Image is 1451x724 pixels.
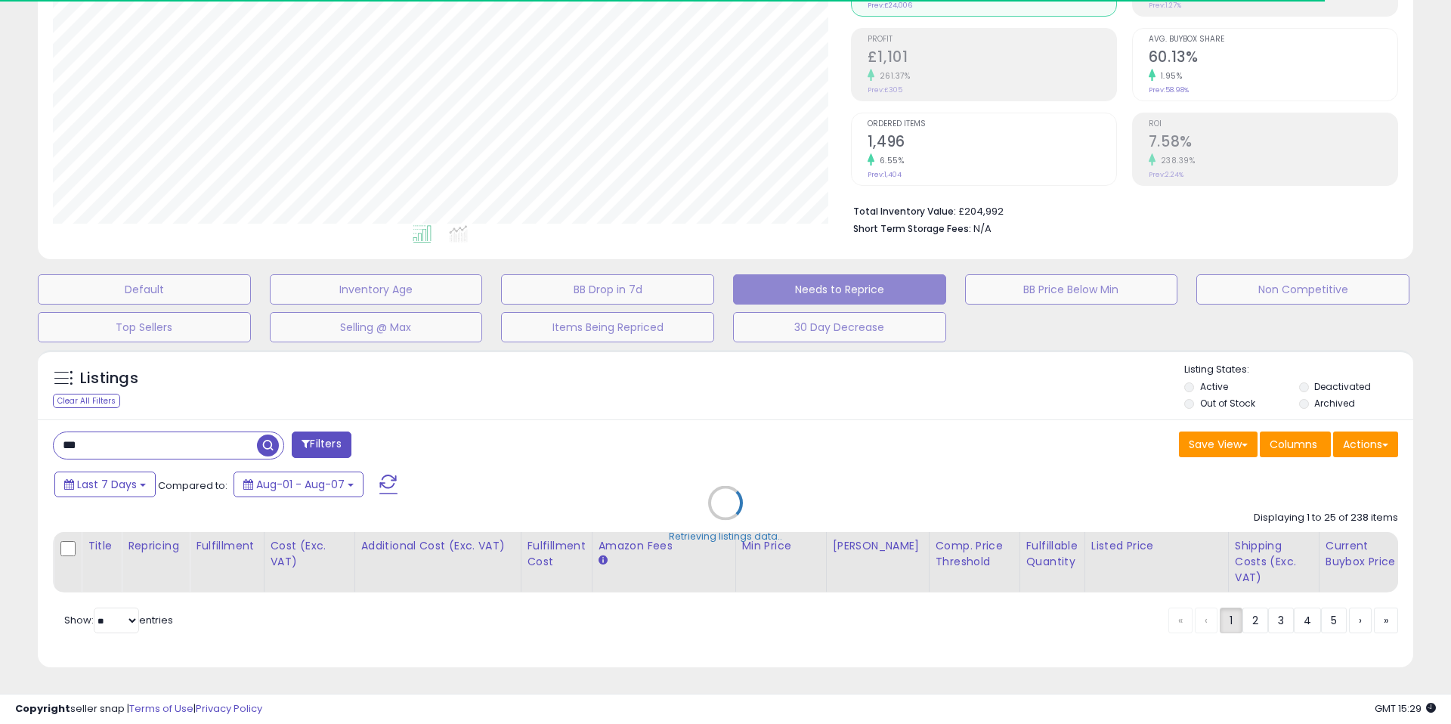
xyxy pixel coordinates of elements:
h2: 60.13% [1149,48,1397,69]
button: Non Competitive [1196,274,1409,305]
small: Prev: £24,006 [868,1,912,10]
button: Inventory Age [270,274,483,305]
small: Prev: 58.98% [1149,85,1189,94]
h2: 7.58% [1149,133,1397,153]
small: Prev: 1,404 [868,170,902,179]
h2: 1,496 [868,133,1116,153]
span: Ordered Items [868,120,1116,128]
small: 1.95% [1156,70,1183,82]
h2: £1,101 [868,48,1116,69]
strong: Copyright [15,701,70,716]
a: Privacy Policy [196,701,262,716]
small: 238.39% [1156,155,1196,166]
button: BB Drop in 7d [501,274,714,305]
a: Terms of Use [129,701,193,716]
small: Prev: £305 [868,85,902,94]
b: Total Inventory Value: [853,205,956,218]
small: Prev: 2.24% [1149,170,1183,179]
div: Retrieving listings data.. [669,529,782,543]
span: Profit [868,36,1116,44]
button: Items Being Repriced [501,312,714,342]
button: Default [38,274,251,305]
span: N/A [973,221,992,236]
small: Prev: 1.27% [1149,1,1181,10]
span: ROI [1149,120,1397,128]
button: BB Price Below Min [965,274,1178,305]
button: Top Sellers [38,312,251,342]
span: Avg. Buybox Share [1149,36,1397,44]
button: Needs to Reprice [733,274,946,305]
b: Short Term Storage Fees: [853,222,971,235]
small: 6.55% [874,155,905,166]
button: Selling @ Max [270,312,483,342]
small: 261.37% [874,70,911,82]
div: seller snap | | [15,702,262,716]
span: 2025-08-15 15:29 GMT [1375,701,1436,716]
button: 30 Day Decrease [733,312,946,342]
li: £204,992 [853,201,1387,219]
